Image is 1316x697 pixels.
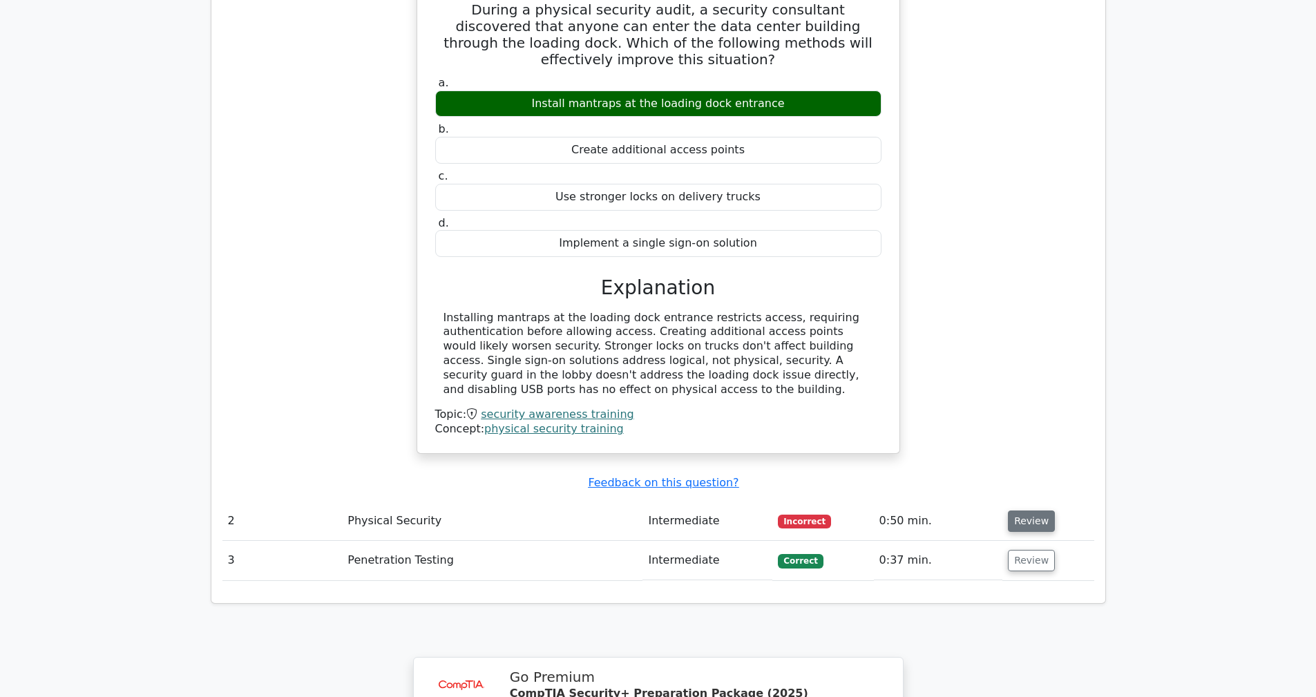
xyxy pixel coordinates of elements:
[222,502,343,541] td: 2
[481,408,633,421] a: security awareness training
[778,515,831,528] span: Incorrect
[435,422,881,437] div: Concept:
[434,1,883,68] h5: During a physical security audit, a security consultant discovered that anyone can enter the data...
[439,216,449,229] span: d.
[439,169,448,182] span: c.
[778,554,823,568] span: Correct
[484,422,624,435] a: physical security training
[874,502,1003,541] td: 0:50 min.
[222,541,343,580] td: 3
[435,230,881,257] div: Implement a single sign-on solution
[874,541,1003,580] td: 0:37 min.
[439,122,449,135] span: b.
[1008,510,1055,532] button: Review
[342,541,642,580] td: Penetration Testing
[435,408,881,422] div: Topic:
[435,137,881,164] div: Create additional access points
[444,276,873,300] h3: Explanation
[444,311,873,397] div: Installing mantraps at the loading dock entrance restricts access, requiring authentication befor...
[342,502,642,541] td: Physical Security
[588,476,738,489] a: Feedback on this question?
[642,541,772,580] td: Intermediate
[435,90,881,117] div: Install mantraps at the loading dock entrance
[1008,550,1055,571] button: Review
[642,502,772,541] td: Intermediate
[435,184,881,211] div: Use stronger locks on delivery trucks
[439,76,449,89] span: a.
